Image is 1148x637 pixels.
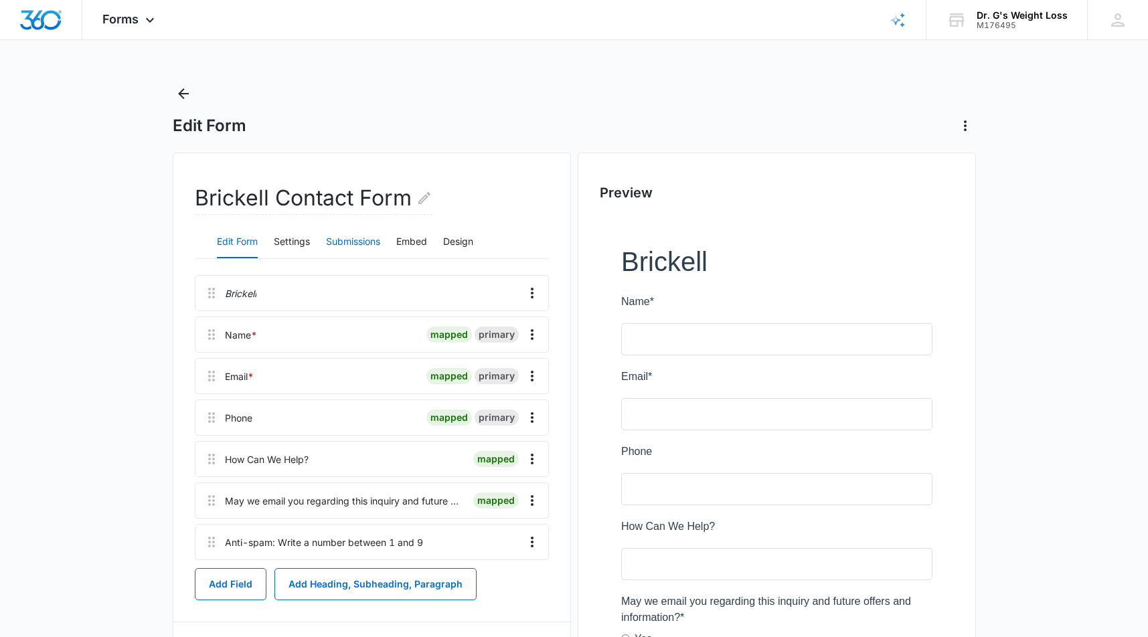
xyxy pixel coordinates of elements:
[473,451,519,467] div: mapped
[9,509,42,520] span: Submit
[225,411,252,425] div: Phone
[225,535,423,549] div: Anti-spam: Write a number between 1 and 9
[13,385,31,401] label: Yes
[173,116,246,136] h1: Edit Form
[426,409,472,426] div: mapped
[195,568,266,600] button: Add Field
[521,490,543,511] button: Overflow Menu
[521,531,543,553] button: Overflow Menu
[225,494,463,508] div: May we email you regarding this inquiry and future offers and information?
[521,282,543,304] button: Overflow Menu
[521,365,543,387] button: Overflow Menu
[102,12,139,26] span: Forms
[225,328,257,342] div: Name
[955,115,976,136] button: Actions
[426,368,472,384] div: mapped
[326,226,380,258] button: Submissions
[600,183,954,203] h2: Preview
[264,494,436,535] iframe: reCAPTCHA
[225,369,254,383] div: Email
[274,568,477,600] button: Add Heading, Subheading, Paragraph
[225,452,309,466] div: How Can We Help?
[426,327,472,343] div: mapped
[521,448,543,470] button: Overflow Menu
[977,10,1068,21] div: account name
[977,21,1068,30] div: account id
[521,407,543,428] button: Overflow Menu
[521,324,543,345] button: Overflow Menu
[274,226,310,258] button: Settings
[475,327,519,343] div: primary
[416,182,432,214] button: Edit Form Name
[443,226,473,258] button: Design
[396,226,427,258] button: Embed
[13,407,27,423] label: No
[173,83,194,104] button: Back
[473,492,519,509] div: mapped
[225,286,256,300] p: Brickell
[475,409,519,426] div: primary
[217,226,258,258] button: Edit Form
[195,182,432,215] h2: Brickell Contact Form
[475,368,519,384] div: primary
